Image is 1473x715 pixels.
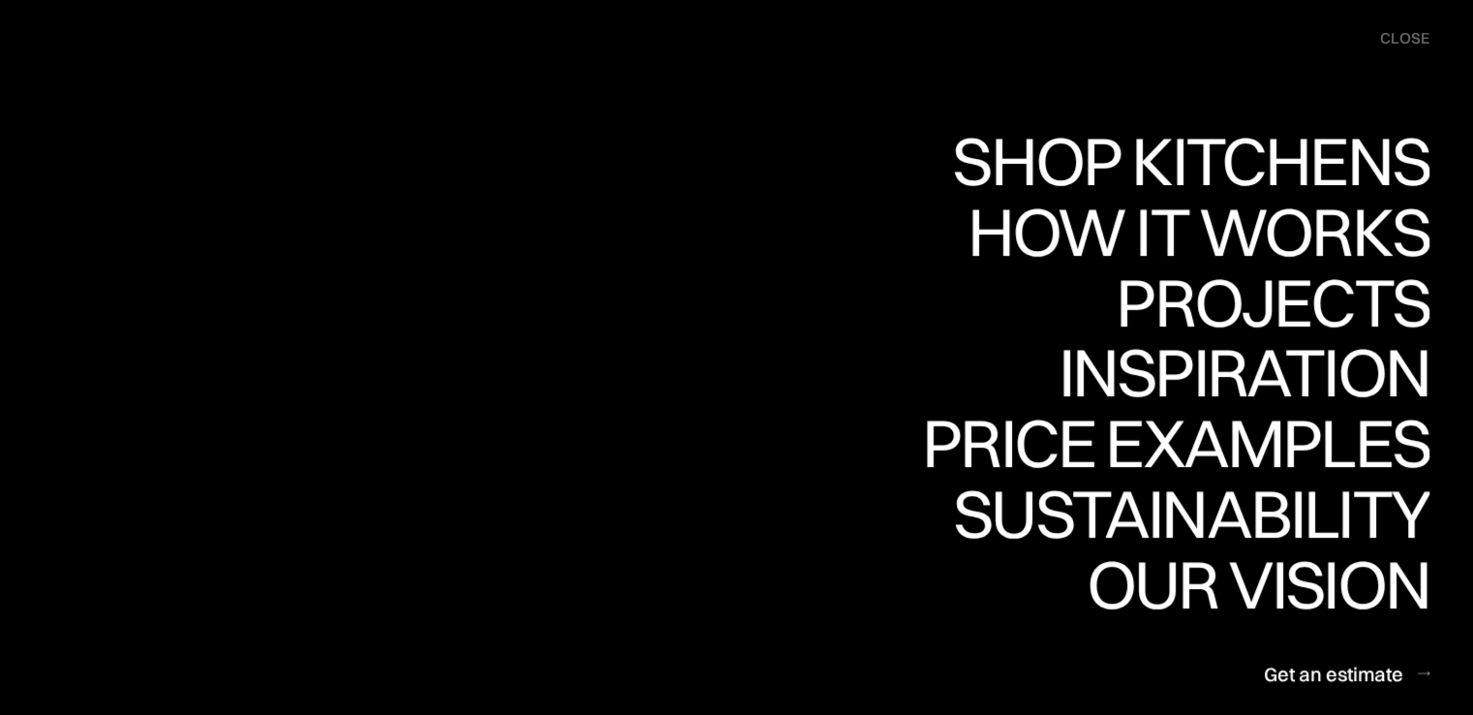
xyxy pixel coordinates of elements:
a: InspirationInspiration [1031,338,1429,409]
a: SustainabilitySustainability [936,480,1429,550]
a: Price examplesPrice examples [922,409,1429,480]
div: Sustainability [936,547,1429,615]
div: Inspiration [1031,406,1429,474]
div: How it works [963,198,1429,265]
div: close [1380,28,1429,49]
div: Sustainability [936,480,1429,547]
a: Shop KitchensShop Kitchens [942,127,1429,198]
a: How it worksHow it works [963,198,1429,268]
div: Inspiration [1031,338,1429,406]
a: Get an estimate [1264,650,1429,698]
div: Get an estimate [1264,661,1403,687]
div: Our vision [1070,550,1429,618]
div: Price examples [922,477,1429,544]
a: ProjectsProjects [1116,268,1429,339]
a: Our visionOur vision [1070,550,1429,621]
div: Price examples [922,409,1429,477]
div: Shop Kitchens [942,127,1429,195]
div: menu [1361,19,1429,58]
div: Projects [1116,336,1429,404]
div: How it works [963,265,1429,333]
div: Our vision [1070,618,1429,686]
div: Shop Kitchens [942,195,1429,263]
div: Projects [1116,268,1429,336]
